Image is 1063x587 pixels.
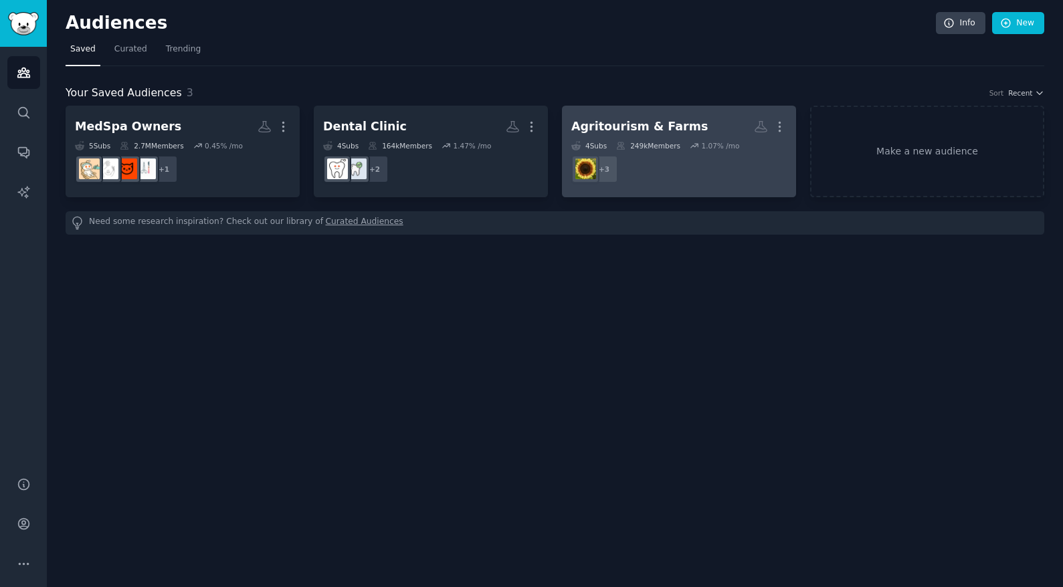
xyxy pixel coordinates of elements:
span: 3 [187,86,193,99]
div: 2.7M Members [120,141,183,150]
div: 4 Sub s [323,141,359,150]
div: Need some research inspiration? Check out our library of [66,211,1044,235]
a: Dental Clinic4Subs164kMembers1.47% /mo+2DentalClinicsDentistry [314,106,548,197]
a: Curated Audiences [326,216,403,230]
h2: Audiences [66,13,936,34]
div: MedSpa Owners [75,118,181,135]
span: Saved [70,43,96,55]
img: Dentistry [327,158,348,179]
div: 1.07 % /mo [701,141,739,150]
div: 4 Sub s [571,141,607,150]
span: Your Saved Audiences [66,85,182,102]
a: New [992,12,1044,35]
div: 1.47 % /mo [453,141,491,150]
a: MedSpa Owners5Subs2.7MMembers0.45% /mo+1PlasticSurgery30PlusSkinCareMedSpaGrowthMedSpa [66,106,300,197]
img: 30PlusSkinCare [116,158,137,179]
img: PlasticSurgery [135,158,156,179]
button: Recent [1008,88,1044,98]
img: MedSpa [79,158,100,179]
div: 5 Sub s [75,141,110,150]
span: Recent [1008,88,1032,98]
div: 0.45 % /mo [205,141,243,150]
div: Dental Clinic [323,118,407,135]
a: Trending [161,39,205,66]
span: Curated [114,43,147,55]
a: Agritourism & Farms4Subs249kMembers1.07% /mo+3agritourism [562,106,796,197]
a: Info [936,12,985,35]
img: DentalClinics [346,158,367,179]
a: Saved [66,39,100,66]
div: + 1 [150,155,178,183]
span: Trending [166,43,201,55]
div: 164k Members [368,141,432,150]
div: Agritourism & Farms [571,118,708,135]
div: + 3 [590,155,618,183]
img: agritourism [575,158,596,179]
img: GummySearch logo [8,12,39,35]
a: Make a new audience [810,106,1044,197]
a: Curated [110,39,152,66]
div: Sort [989,88,1004,98]
div: 249k Members [616,141,680,150]
div: + 2 [361,155,389,183]
img: MedSpaGrowth [98,158,118,179]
